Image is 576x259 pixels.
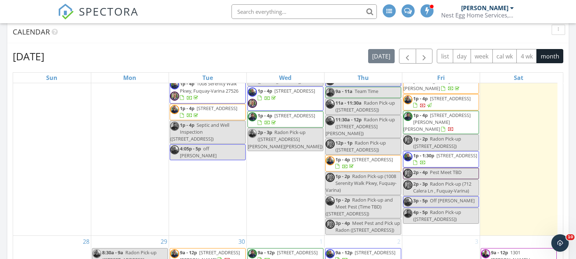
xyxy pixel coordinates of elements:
[491,249,508,256] span: 9a - 12p
[246,16,324,236] td: Go to September 24, 2025
[355,88,378,94] span: Team Time
[58,4,74,20] img: The Best Home Inspection Software - Spectora
[492,49,517,63] button: cal wk
[170,122,229,142] span: Septic and Well Inspection ([STREET_ADDRESS])
[122,73,138,83] a: Monday
[326,173,396,193] span: Radon Pick-up (1008 Serenity Walk Pkwy, Fuquay-Varina)
[197,105,237,112] span: [STREET_ADDRESS]
[536,49,563,63] button: month
[335,249,353,256] span: 9a - 12p
[413,209,428,215] span: 4p - 5p
[81,236,91,247] a: Go to September 28, 2025
[92,249,101,258] img: michael_headshot.jpg
[318,236,324,247] a: Go to October 1, 2025
[180,80,194,87] span: 1p - 4p
[247,86,323,110] a: 1p - 4p [STREET_ADDRESS]
[258,129,272,135] span: 2p - 3p
[170,122,179,131] img: pete_headshot.jpg
[180,80,238,101] a: 1p - 4p 1008 Serenity Walk Pkwy, Fuquay-Varina 27526
[403,112,471,132] a: 1p - 4p [STREET_ADDRESS][PERSON_NAME][PERSON_NAME]
[403,197,412,206] img: dale_headshot.jpg
[413,152,477,166] a: 1p - 1:30p [STREET_ADDRESS]
[248,129,257,138] img: michael_headshot.jpg
[170,104,246,120] a: 1p - 4p [STREET_ADDRESS]
[403,181,412,190] img: chris_lynn_headshot_2.jpg
[180,122,194,128] span: 1p - 4p
[403,111,479,134] a: 1p - 4p [STREET_ADDRESS][PERSON_NAME][PERSON_NAME]
[403,169,412,178] img: chris_lynn_headshot_2.jpg
[413,181,428,187] span: 2p - 3p
[413,209,461,222] span: Radon Pick-up ([STREET_ADDRESS])
[413,135,428,142] span: 1p - 2p
[413,95,428,102] span: 1p - 4p
[436,152,477,159] span: [STREET_ADDRESS]
[413,197,428,204] span: 3p - 5p
[258,88,272,94] span: 1p - 4p
[335,100,362,106] span: 11a - 11:30a
[512,73,525,83] a: Saturday
[258,88,315,101] a: 1p - 4p [STREET_ADDRESS]
[481,249,490,258] img: chris_headshot.jpg
[403,135,412,145] img: chris_lynn_headshot_2.jpg
[335,197,350,203] span: 1p - 2p
[399,49,416,64] button: Previous month
[326,100,335,109] img: dale_headshot.jpg
[355,249,395,256] span: [STREET_ADDRESS]
[91,16,169,236] td: Go to September 22, 2025
[356,73,370,83] a: Thursday
[248,88,257,97] img: dale_headshot.jpg
[474,236,480,247] a: Go to October 3, 2025
[403,112,471,132] span: [STREET_ADDRESS][PERSON_NAME][PERSON_NAME]
[258,112,315,126] a: 1p - 4p [STREET_ADDRESS]
[413,181,471,194] span: Radon Pick-up (712 Calera Ln , Fuquay-Varina)
[13,27,50,37] span: Calendar
[335,173,350,179] span: 1p - 2p
[335,139,353,146] span: 12p - 1p
[326,197,335,206] img: dale_headshot.jpg
[258,112,272,119] span: 1p - 4p
[13,49,44,64] h2: [DATE]
[335,156,393,170] a: 1p - 4p [STREET_ADDRESS]
[248,129,323,149] span: Radon Pick-up ([STREET_ADDRESS][PERSON_NAME][PERSON_NAME])
[326,249,335,258] img: dale_headshot.jpg
[335,220,400,233] span: Meet Pest and Pick up Radon ([STREET_ADDRESS])
[170,105,179,114] img: michael_headshot.jpg
[274,88,315,94] span: [STREET_ADDRESS]
[436,73,446,83] a: Friday
[403,95,412,104] img: michael_headshot.jpg
[180,145,201,152] span: 4:05p - 5p
[326,139,335,149] img: chris_lynn_headshot_2.jpg
[180,145,217,159] span: off [PERSON_NAME]
[403,112,412,121] img: pete_headshot.jpg
[180,80,238,94] span: 1008 Serenity Walk Pkwy, Fuquay-Varina 27526
[413,112,428,118] span: 1p - 4p
[248,249,257,258] img: pete_headshot.jpg
[403,94,479,110] a: 1p - 4p [STREET_ADDRESS]
[368,49,395,63] button: [DATE]
[516,49,537,63] button: 4 wk
[396,236,402,247] a: Go to October 2, 2025
[170,80,179,89] img: dale_headshot.jpg
[413,95,471,109] a: 1p - 4p [STREET_ADDRESS]
[416,49,433,64] button: Next month
[453,49,471,63] button: day
[13,16,91,236] td: Go to September 21, 2025
[326,220,335,229] img: chris_lynn_headshot_2.jpg
[335,139,386,153] span: Radon Pick-up ([STREET_ADDRESS])
[258,249,275,256] span: 9a - 12p
[430,197,475,204] span: Off [PERSON_NAME]
[278,73,293,83] a: Wednesday
[201,73,214,83] a: Tuesday
[326,116,395,137] span: Radon Pick-up ([STREET_ADDRESS][PERSON_NAME])
[326,88,335,97] img: pete_headshot.jpg
[413,152,434,159] span: 1p - 1:30p
[480,16,557,236] td: Go to September 27, 2025
[277,249,318,256] span: [STREET_ADDRESS]
[170,249,179,258] img: michael_headshot.jpg
[159,236,169,247] a: Go to September 29, 2025
[180,249,197,256] span: 9a - 12p
[551,234,569,252] iframe: Intercom live chat
[326,173,335,182] img: chris_lynn_headshot_2.jpg
[170,79,246,103] a: 1p - 4p 1008 Serenity Walk Pkwy, Fuquay-Varina 27526
[231,4,377,19] input: Search everything...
